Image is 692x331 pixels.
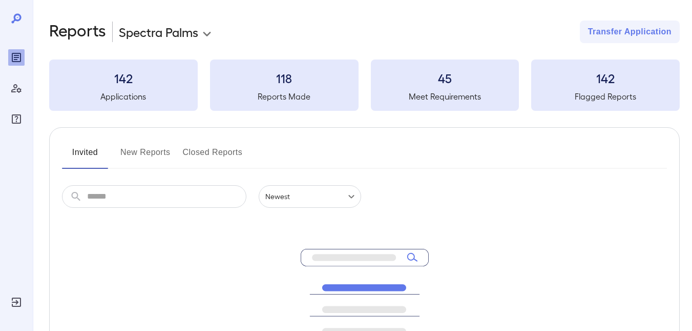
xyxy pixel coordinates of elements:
h5: Flagged Reports [531,90,680,103]
p: Spectra Palms [119,24,198,40]
h5: Reports Made [210,90,359,103]
h3: 118 [210,70,359,86]
button: Closed Reports [183,144,243,169]
h2: Reports [49,21,106,43]
div: FAQ [8,111,25,127]
h3: 45 [371,70,519,86]
button: Invited [62,144,108,169]
summary: 142Applications118Reports Made45Meet Requirements142Flagged Reports [49,60,680,111]
button: Transfer Application [580,21,680,43]
h5: Applications [49,90,198,103]
button: New Reports [120,144,171,169]
div: Newest [259,185,361,208]
h5: Meet Requirements [371,90,519,103]
div: Reports [8,49,25,66]
h3: 142 [49,70,198,86]
div: Log Out [8,294,25,310]
h3: 142 [531,70,680,86]
div: Manage Users [8,80,25,96]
